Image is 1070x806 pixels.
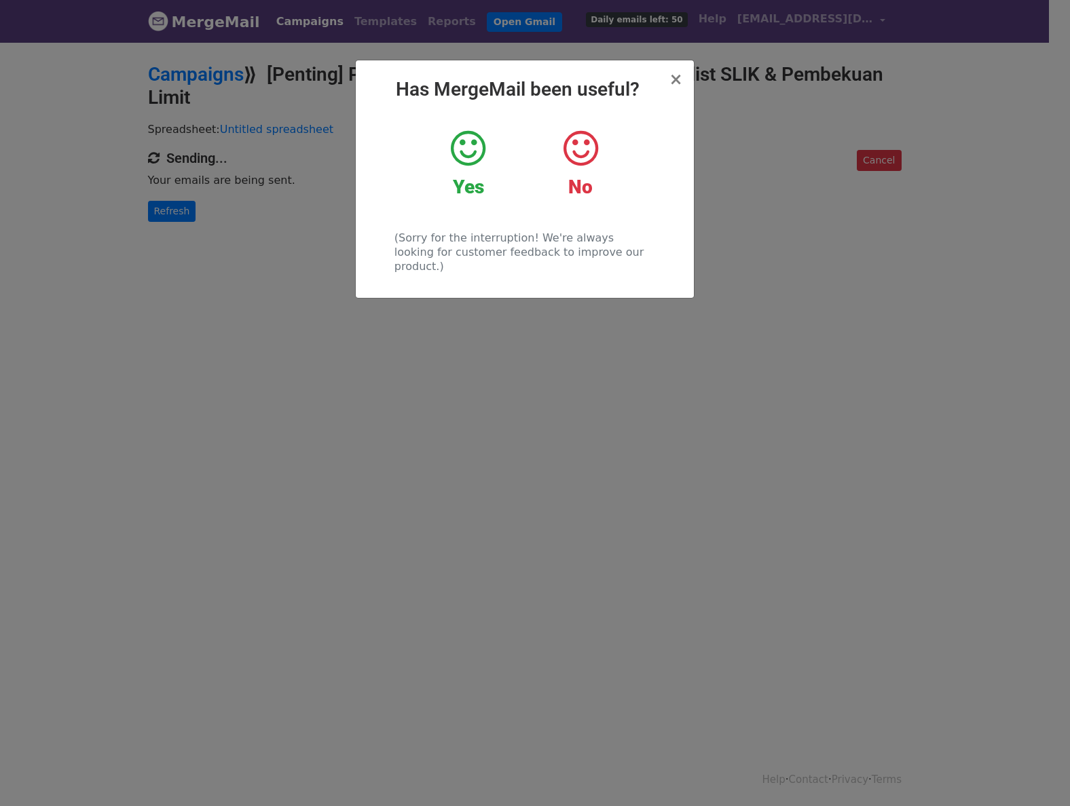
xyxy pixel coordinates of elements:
[394,231,654,273] p: (Sorry for the interruption! We're always looking for customer feedback to improve our product.)
[669,70,682,89] span: ×
[669,71,682,88] button: Close
[422,128,514,199] a: Yes
[534,128,626,199] a: No
[367,78,683,101] h2: Has MergeMail been useful?
[453,176,484,198] strong: Yes
[568,176,593,198] strong: No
